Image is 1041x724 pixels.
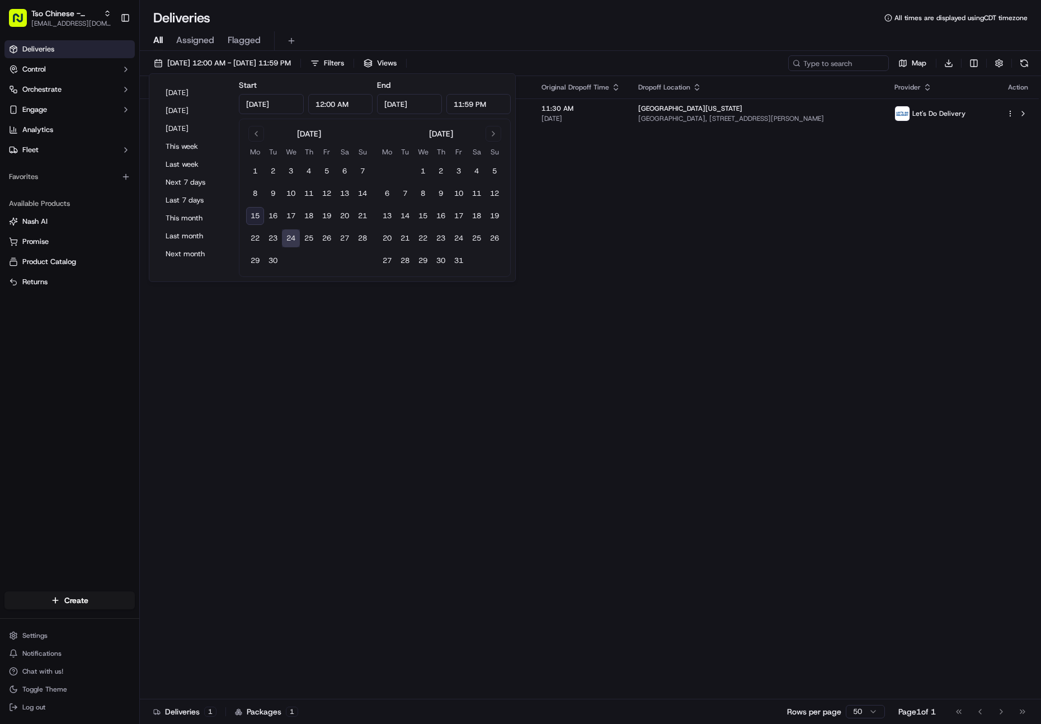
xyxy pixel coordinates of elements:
[31,19,111,28] button: [EMAIL_ADDRESS][DOMAIN_NAME]
[354,229,371,247] button: 28
[161,175,228,190] button: Next 7 days
[377,94,442,114] input: Date
[450,146,468,158] th: Friday
[4,233,135,251] button: Promise
[149,55,296,71] button: [DATE] 12:00 AM - [DATE] 11:59 PM
[22,649,62,658] span: Notifications
[638,104,742,113] span: [GEOGRAPHIC_DATA][US_STATE]
[11,45,204,63] p: Welcome 👋
[450,207,468,225] button: 17
[264,207,282,225] button: 16
[264,229,282,247] button: 23
[22,145,39,155] span: Fleet
[414,185,432,203] button: 8
[378,229,396,247] button: 20
[50,118,154,127] div: We're available if you need us!
[22,237,49,247] span: Promise
[450,229,468,247] button: 24
[167,58,291,68] span: [DATE] 12:00 AM - [DATE] 11:59 PM
[246,146,264,158] th: Monday
[1016,55,1032,71] button: Refresh
[246,185,264,203] button: 8
[468,229,486,247] button: 25
[396,207,414,225] button: 14
[4,101,135,119] button: Engage
[318,229,336,247] button: 26
[336,229,354,247] button: 27
[282,146,300,158] th: Wednesday
[898,706,936,717] div: Page 1 of 1
[414,162,432,180] button: 1
[111,278,135,286] span: Pylon
[318,207,336,225] button: 19
[541,83,609,92] span: Original Dropoff Time
[486,146,503,158] th: Sunday
[22,84,62,95] span: Orchestrate
[22,125,53,135] span: Analytics
[432,207,450,225] button: 16
[9,237,130,247] a: Promise
[264,162,282,180] button: 2
[486,185,503,203] button: 12
[895,106,910,121] img: lets_do_delivery_logo.png
[4,213,135,231] button: Nash AI
[4,699,135,715] button: Log out
[99,173,122,182] span: [DATE]
[378,207,396,225] button: 13
[11,251,20,260] div: 📗
[161,103,228,119] button: [DATE]
[23,107,44,127] img: 8016278978528_b943e370aa5ada12b00a_72.png
[282,229,300,247] button: 24
[239,94,304,114] input: Date
[161,246,228,262] button: Next month
[788,55,889,71] input: Type to search
[22,44,54,54] span: Deliveries
[4,591,135,609] button: Create
[638,83,690,92] span: Dropoff Location
[912,58,926,68] span: Map
[414,207,432,225] button: 15
[432,146,450,158] th: Thursday
[176,34,214,47] span: Assigned
[308,94,373,114] input: Time
[11,145,75,154] div: Past conversations
[297,128,321,139] div: [DATE]
[190,110,204,124] button: Start new chat
[246,207,264,225] button: 15
[359,55,402,71] button: Views
[161,192,228,208] button: Last 7 days
[396,185,414,203] button: 7
[486,126,501,142] button: Go to next month
[468,146,486,158] th: Saturday
[22,685,67,694] span: Toggle Theme
[541,114,620,123] span: [DATE]
[22,105,47,115] span: Engage
[336,207,354,225] button: 20
[22,64,46,74] span: Control
[354,185,371,203] button: 14
[324,58,344,68] span: Filters
[161,139,228,154] button: This week
[4,646,135,661] button: Notifications
[282,162,300,180] button: 3
[894,83,921,92] span: Provider
[429,128,453,139] div: [DATE]
[787,706,841,717] p: Rows per page
[486,229,503,247] button: 26
[468,207,486,225] button: 18
[432,229,450,247] button: 23
[4,628,135,643] button: Settings
[11,107,31,127] img: 1736555255976-a54dd68f-1ca7-489b-9aae-adbdc363a1c4
[11,163,29,181] img: Brigitte Vinadas
[161,121,228,137] button: [DATE]
[300,146,318,158] th: Thursday
[354,162,371,180] button: 7
[486,207,503,225] button: 19
[7,246,90,266] a: 📗Knowledge Base
[50,107,183,118] div: Start new chat
[93,173,97,182] span: •
[432,252,450,270] button: 30
[300,207,318,225] button: 18
[79,277,135,286] a: Powered byPylon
